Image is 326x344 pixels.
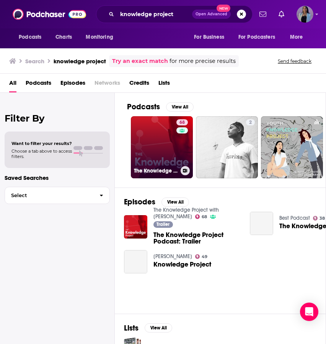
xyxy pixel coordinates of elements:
[297,6,313,23] button: Show profile menu
[19,32,41,43] span: Podcasts
[176,119,188,125] a: 68
[156,222,170,227] span: Trailer
[127,102,160,112] h2: Podcasts
[256,8,269,21] a: Show notifications dropdown
[153,232,241,245] a: The Knowledge Project Podcast: Trailer
[192,10,231,19] button: Open AdvancedNew
[80,30,123,44] button: open menu
[124,323,139,333] h2: Lists
[153,261,211,268] a: Knowledge Project
[217,5,230,12] span: New
[153,207,219,220] a: The Knowledge Project with Shane Parrish
[124,323,172,333] a: ListsView All
[5,193,93,198] span: Select
[202,215,207,219] span: 68
[112,57,168,66] a: Try an exact match
[51,30,77,44] a: Charts
[179,119,185,127] span: 68
[153,253,192,260] a: Derek Sivers
[9,77,16,92] a: All
[129,77,149,92] a: Credits
[11,148,72,159] span: Choose a tab above to access filters.
[5,187,110,204] button: Select
[145,323,172,332] button: View All
[238,32,275,43] span: For Podcasters
[319,217,325,220] span: 38
[127,102,194,112] a: PodcastsView All
[124,197,155,207] h2: Episodes
[158,77,170,92] a: Lists
[166,102,194,112] button: View All
[161,198,189,207] button: View All
[290,32,303,43] span: More
[131,116,193,178] a: 68The Knowledge Project with [PERSON_NAME]
[5,113,110,124] h2: Filter By
[196,12,227,16] span: Open Advanced
[25,58,44,65] h3: Search
[26,77,51,92] a: Podcasts
[117,8,192,20] input: Search podcasts, credits, & more...
[13,7,86,21] img: Podchaser - Follow, Share and Rate Podcasts
[285,30,313,44] button: open menu
[124,250,147,273] a: Knowledge Project
[246,119,255,125] a: 2
[189,30,234,44] button: open menu
[13,30,51,44] button: open menu
[95,77,120,92] span: Networks
[250,212,273,235] a: The Knowledge Project
[134,168,178,174] h3: The Knowledge Project with [PERSON_NAME]
[297,6,313,23] span: Logged in as maria.pina
[54,58,106,65] h3: knowledge project
[275,8,287,21] a: Show notifications dropdown
[60,77,85,92] a: Episodes
[124,215,147,239] img: The Knowledge Project Podcast: Trailer
[195,214,207,219] a: 68
[275,58,314,64] button: Send feedback
[170,57,236,66] span: for more precise results
[194,32,224,43] span: For Business
[86,32,113,43] span: Monitoring
[279,215,310,221] a: Best Podcast
[11,141,72,146] span: Want to filter your results?
[55,32,72,43] span: Charts
[249,119,252,127] span: 2
[195,254,208,259] a: 49
[297,6,313,23] img: User Profile
[124,197,189,207] a: EpisodesView All
[96,5,253,23] div: Search podcasts, credits, & more...
[196,116,258,178] a: 2
[5,174,110,181] p: Saved Searches
[233,30,286,44] button: open menu
[313,216,325,221] a: 38
[300,303,318,321] div: Open Intercom Messenger
[202,255,207,258] span: 49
